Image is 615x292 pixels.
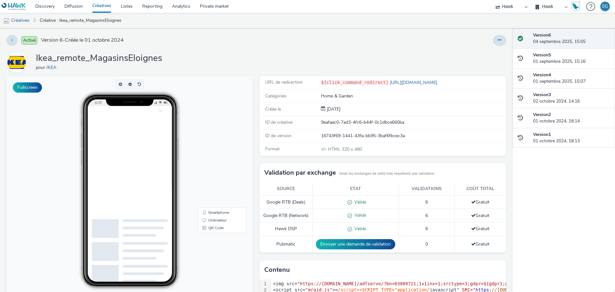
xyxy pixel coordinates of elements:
span: Gratuit [471,226,489,232]
img: IKEA [7,53,26,72]
strong: Version 3 [533,92,551,98]
span: Format [265,146,280,152]
span: ID de créative [265,119,292,125]
span: Gratuit [471,199,489,205]
li: Smartphone [193,133,239,140]
span: HTML [328,146,342,152]
button: Envoyer une demande de validation [316,239,395,249]
div: 01 octobre 2024, 18:13 [533,131,610,145]
div: 16743f69-1441-43fa-bb95-3baf6fbcec3a [321,133,505,139]
span: Valide [352,226,366,232]
span: Gratuit [471,213,489,219]
div: Création 01 octobre 2024, 18:13 [325,106,340,113]
span: Ordinateur [202,142,220,146]
span: pour [36,64,46,71]
span: Gratuit [471,241,489,247]
img: undefined Logo [2,3,26,11]
div: 01 septembre 2025, 15:16 [533,52,610,65]
td: Pubmatic [259,236,313,253]
div: Home & Garden [321,93,505,99]
span: Catégories [265,93,286,99]
strong: Version 5 [533,52,551,58]
span: ID de version [265,133,291,139]
div: 02 octobre 2024, 14:16 [533,92,610,105]
span: 6 [425,226,428,232]
td: Hawk DSP [259,222,313,236]
div: 01 septembre 2025, 15:07 [533,72,610,85]
td: Google RTB (Network) [259,209,313,222]
a: Créative : Ikea_remote_MagasinsEloignes [37,13,125,28]
span: 6 [425,213,428,219]
div: 01 octobre 2024, 18:14 [533,112,610,125]
strong: Version 2 [533,112,551,118]
strong: Version 6 [533,32,551,38]
span: QR Code [202,150,217,154]
th: Validations [399,182,455,196]
span: URL de redirection [265,79,303,85]
div: EG [602,2,608,11]
span: Valide [352,199,366,205]
span: Version 6 - Créée le 01 octobre 2024 [41,37,124,44]
h3: Validation par exchange [264,168,336,178]
a: Hawk Academy [571,1,583,12]
strong: Version 4 [533,72,551,78]
span: Valide [352,212,366,218]
button: Fullscreen [13,82,42,93]
img: close.png [90,2,100,12]
img: mobile [3,18,10,24]
div: 04 septembre 2025, 15:05 [533,32,610,45]
td: Google RTB (Deals) [259,196,313,209]
strong: Version 1 [533,131,551,138]
span: 11:15 [88,25,95,28]
span: Créée le [265,106,281,112]
img: Hawk Academy [571,1,580,12]
a: IKEA [46,64,59,71]
span: 6 [425,199,428,205]
th: Source [259,182,313,196]
small: Seuls les exchanges de cette liste requièrent une validation [339,171,434,176]
span: [DATE] [325,106,340,112]
code: ${click_command_redirect} [321,80,389,85]
th: Etat [313,182,399,196]
h1: Ikea_remote_MagasinsEloignes [36,52,162,64]
a: [URL][DOMAIN_NAME] [389,79,440,86]
div: 1 [259,281,267,287]
th: Coût total [455,182,506,196]
span: Smartphone [202,135,223,138]
div: 9eafaec0-7ad3-4fc6-b44f-0c1dbce660ba [321,119,505,126]
h3: Contenu [264,265,290,275]
li: QR Code [193,148,239,156]
span: 0 [425,241,428,247]
span: 320 x 480 [327,146,362,152]
span: Activé [21,36,37,45]
li: Ordinateur [193,140,239,148]
a: IKEA [6,59,29,65]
